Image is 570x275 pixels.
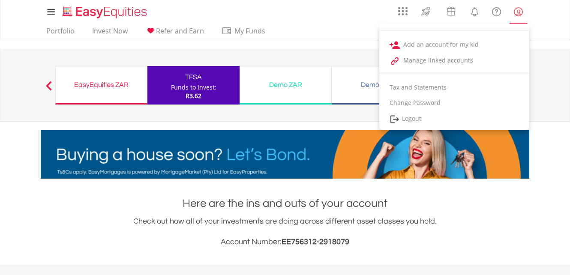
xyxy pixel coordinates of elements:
a: Change Password [379,95,529,111]
a: Invest Now [89,27,131,40]
img: grid-menu-icon.svg [398,6,408,16]
div: EasyEquities ZAR [61,79,142,91]
a: Notifications [464,2,486,19]
h3: Account Number: [41,236,529,248]
a: Home page [59,2,150,19]
div: Funds to invest: [171,83,216,92]
a: Vouchers [438,2,464,18]
img: vouchers-v2.svg [444,4,458,18]
span: EE756312-2918079 [282,238,349,246]
a: Logout [379,111,529,128]
a: Portfolio [43,27,78,40]
a: My Profile [507,2,529,21]
img: EasyMortage Promotion Banner [41,130,529,179]
a: AppsGrid [393,2,413,16]
a: Tax and Statements [379,80,529,95]
span: Refer and Earn [156,26,204,36]
h1: Here are the ins and outs of your account [41,196,529,211]
a: Refer and Earn [142,27,207,40]
img: thrive-v2.svg [419,4,433,18]
a: Add an account for my kid [379,37,529,53]
div: Demo USD [337,79,418,91]
span: R3.62 [186,92,201,100]
a: Manage linked accounts [379,53,529,69]
div: TFSA [153,71,234,83]
span: My Funds [222,25,278,36]
img: EasyEquities_Logo.png [61,5,150,19]
div: Check out how all of your investments are doing across different asset classes you hold. [41,215,529,248]
div: Demo ZAR [245,79,326,91]
a: FAQ's and Support [486,2,507,19]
